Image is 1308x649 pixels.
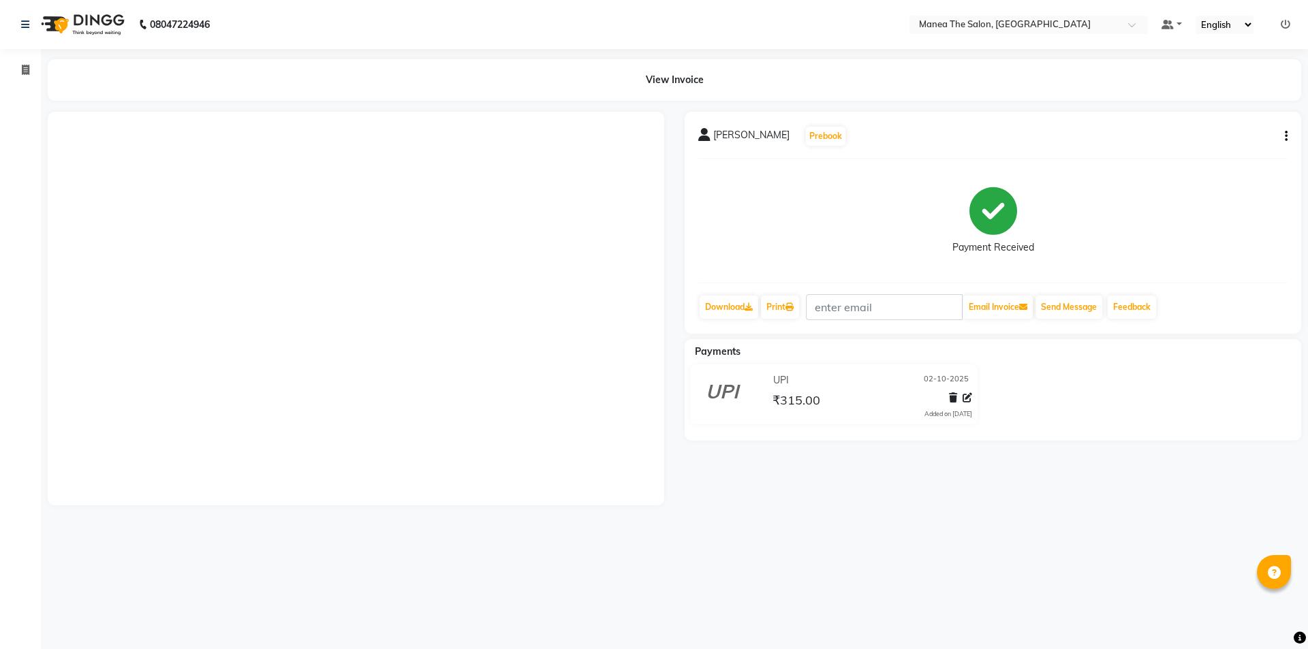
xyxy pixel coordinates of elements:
button: Email Invoice [963,296,1033,319]
span: 02-10-2025 [924,373,969,387]
div: Payment Received [952,240,1034,255]
span: [PERSON_NAME] [713,128,790,147]
img: logo [35,5,128,44]
span: ₹315.00 [773,392,820,411]
div: Added on [DATE] [924,409,972,419]
button: Send Message [1035,296,1102,319]
iframe: chat widget [1251,595,1294,635]
b: 08047224946 [150,5,210,44]
span: Payments [695,345,741,358]
button: Prebook [806,127,845,146]
div: View Invoice [48,59,1301,101]
input: enter email [806,294,963,320]
a: Feedback [1108,296,1156,319]
a: Print [761,296,799,319]
span: UPI [773,373,789,387]
a: Download [700,296,758,319]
